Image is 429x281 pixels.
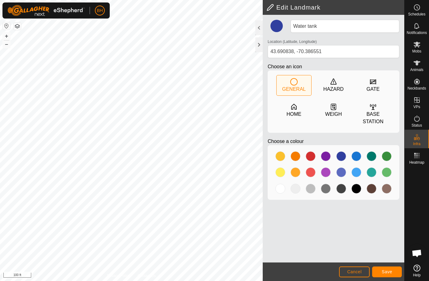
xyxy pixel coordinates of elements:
span: VPs [413,105,420,109]
span: Status [411,124,422,127]
button: + [3,32,10,40]
span: BH [97,7,103,14]
a: Privacy Policy [107,273,130,279]
a: Contact Us [138,273,156,279]
a: Open chat [408,244,426,262]
div: WEIGH [325,111,342,118]
div: HAZARD [323,86,344,93]
p: Choose an icon [268,63,399,70]
p: Choose a colour [268,138,399,145]
span: Neckbands [407,86,426,90]
button: Save [372,266,402,277]
label: Location (Latitude, Longitude) [268,39,317,44]
span: Animals [410,68,423,72]
span: Help [413,273,421,277]
div: GATE [367,86,380,93]
span: Save [382,269,392,274]
span: Schedules [408,12,425,16]
h2: Edit Landmark [266,4,404,11]
span: Heatmap [409,161,424,164]
div: GENERAL [282,86,306,93]
button: Map Layers [14,23,21,30]
button: – [3,40,10,48]
span: Notifications [407,31,427,35]
button: Reset Map [3,22,10,30]
span: Cancel [347,269,362,274]
span: Mobs [412,49,421,53]
div: BASE STATION [356,111,390,125]
a: Help [405,262,429,279]
span: Infra [413,142,420,146]
div: HOME [287,111,301,118]
img: Gallagher Logo [7,5,85,16]
button: Cancel [339,266,370,277]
